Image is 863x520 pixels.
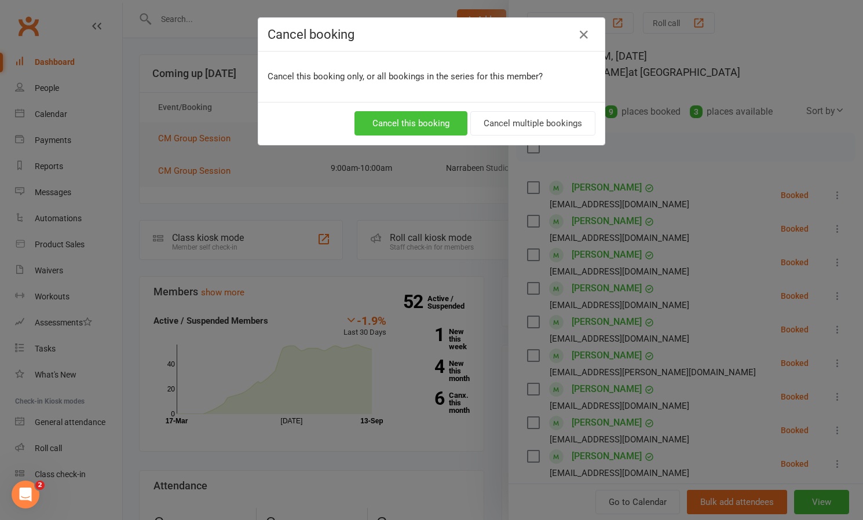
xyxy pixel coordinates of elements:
[12,481,39,508] iframe: Intercom live chat
[35,481,45,490] span: 2
[354,111,467,136] button: Cancel this booking
[268,69,595,83] p: Cancel this booking only, or all bookings in the series for this member?
[268,27,595,42] h4: Cancel booking
[470,111,595,136] button: Cancel multiple bookings
[575,25,593,44] button: Close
